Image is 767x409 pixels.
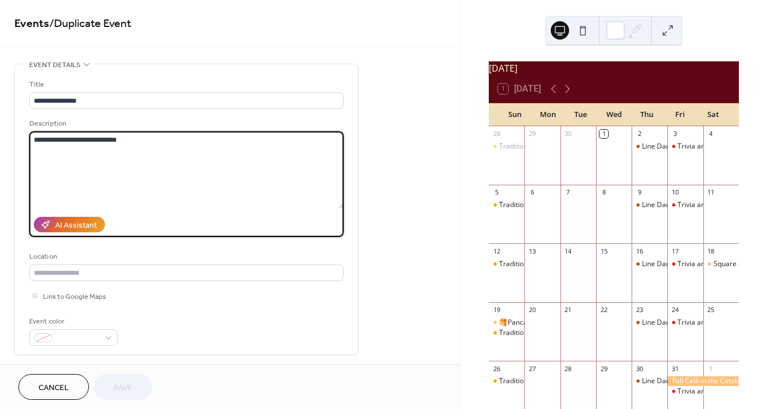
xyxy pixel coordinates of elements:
[642,376,711,386] div: Line Dancing Lessons
[29,79,341,91] div: Title
[528,188,536,197] div: 6
[492,188,501,197] div: 5
[642,142,711,151] div: Line Dancing Lessons
[678,387,762,396] div: Trivia and Name that Tune
[599,188,608,197] div: 8
[55,220,97,232] div: AI Assistant
[29,315,115,328] div: Event color
[489,200,524,210] div: Traditional Irish Session 🎵
[707,364,715,373] div: 1
[599,306,608,314] div: 22
[498,103,531,126] div: Sun
[635,247,644,255] div: 16
[635,306,644,314] div: 23
[664,103,697,126] div: Fri
[489,142,524,151] div: Traditional Irish Session 🎵
[531,103,564,126] div: Mon
[632,142,667,151] div: Line Dancing Lessons
[678,200,762,210] div: Trivia and Name that Tune
[599,247,608,255] div: 15
[642,259,711,269] div: Line Dancing Lessons
[678,318,762,328] div: Trivia and Name that Tune
[489,259,524,269] div: Traditional Irish Session 🎵
[489,328,524,338] div: Traditional Irish Session 🎵
[18,374,89,400] button: Cancel
[667,387,703,396] div: Trivia and Name that Tune
[499,328,586,338] div: Traditional Irish Session 🎵
[34,217,105,232] button: AI Assistant
[564,103,598,126] div: Tue
[707,247,715,255] div: 18
[678,142,762,151] div: Trivia and Name that Tune
[492,130,501,138] div: 28
[599,364,608,373] div: 29
[667,142,703,151] div: Trivia and Name that Tune
[642,318,711,328] div: Line Dancing Lessons
[667,318,703,328] div: Trivia and Name that Tune
[707,306,715,314] div: 25
[528,306,536,314] div: 20
[667,259,703,269] div: Trivia and Name that Tune
[671,130,679,138] div: 3
[499,200,586,210] div: Traditional Irish Session 🎵
[642,200,711,210] div: Line Dancing Lessons
[564,130,573,138] div: 30
[632,259,667,269] div: Line Dancing Lessons
[492,306,501,314] div: 19
[632,376,667,386] div: Line Dancing Lessons
[489,61,739,75] div: [DATE]
[678,259,762,269] div: Trivia and Name that Tune
[14,13,49,35] a: Events
[632,200,667,210] div: Line Dancing Lessons
[564,188,573,197] div: 7
[528,364,536,373] div: 27
[635,130,644,138] div: 2
[49,13,131,35] span: / Duplicate Event
[564,306,573,314] div: 21
[489,318,524,328] div: 🥞Pancake Breakfast Fundraiser! 🥞
[528,130,536,138] div: 29
[635,188,644,197] div: 9
[630,103,664,126] div: Thu
[671,247,679,255] div: 17
[671,188,679,197] div: 10
[671,306,679,314] div: 24
[696,103,730,126] div: Sat
[499,259,586,269] div: Traditional Irish Session 🎵
[492,364,501,373] div: 26
[707,188,715,197] div: 11
[667,200,703,210] div: Trivia and Name that Tune
[43,291,106,303] span: Link to Google Maps
[29,251,341,263] div: Location
[564,247,573,255] div: 14
[499,376,586,386] div: Traditional Irish Session 🎵
[499,142,586,151] div: Traditional Irish Session 🎵
[564,364,573,373] div: 28
[632,318,667,328] div: Line Dancing Lessons
[528,247,536,255] div: 13
[599,130,608,138] div: 1
[667,376,739,386] div: Fall Ceili in the Catskills
[38,382,69,394] span: Cancel
[492,247,501,255] div: 12
[499,318,616,328] div: 🥞Pancake Breakfast Fundraiser! 🥞
[671,364,679,373] div: 31
[29,59,80,71] span: Event details
[707,130,715,138] div: 4
[29,118,341,130] div: Description
[489,376,524,386] div: Traditional Irish Session 🎵
[703,259,739,269] div: Square and Round Dance
[597,103,630,126] div: Wed
[635,364,644,373] div: 30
